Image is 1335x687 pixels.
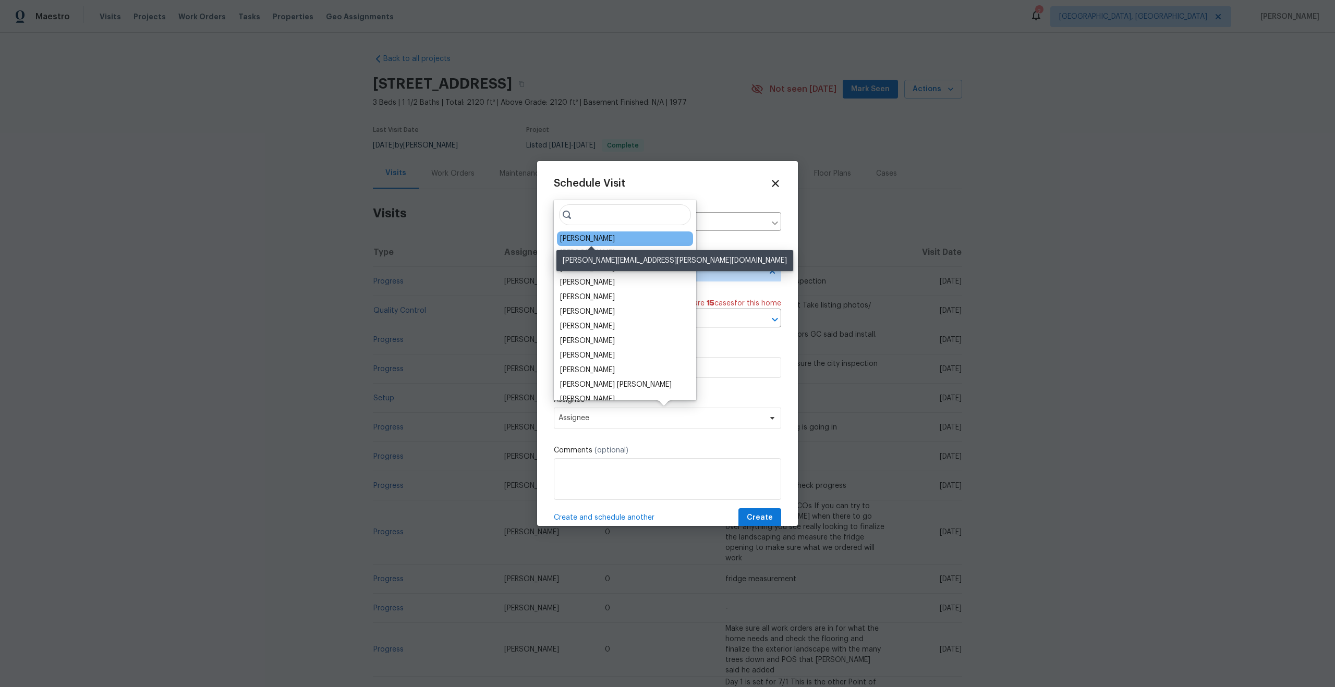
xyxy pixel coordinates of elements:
div: [PERSON_NAME] [560,365,615,375]
div: [PERSON_NAME] [560,234,615,244]
div: [PERSON_NAME][EMAIL_ADDRESS][PERSON_NAME][DOMAIN_NAME] [556,250,793,271]
div: [PERSON_NAME] [560,394,615,404]
div: [PERSON_NAME] [560,248,615,259]
span: 15 [707,300,714,307]
span: Create [747,511,773,524]
button: Create [738,508,781,527]
div: [PERSON_NAME] [560,292,615,302]
div: [PERSON_NAME] [560,277,615,288]
button: Open [768,312,782,327]
div: [PERSON_NAME] [PERSON_NAME] [560,379,672,390]
span: Create and schedule another [554,512,654,523]
span: There are case s for this home [674,298,781,309]
span: Assignee [559,414,763,422]
label: Comments [554,445,781,456]
span: (optional) [594,447,628,454]
div: [PERSON_NAME] [560,306,615,317]
div: [PERSON_NAME] [560,321,615,332]
span: Schedule Visit [554,178,625,189]
div: [PERSON_NAME] [560,336,615,346]
span: Close [770,178,781,189]
div: [PERSON_NAME] [560,350,615,361]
